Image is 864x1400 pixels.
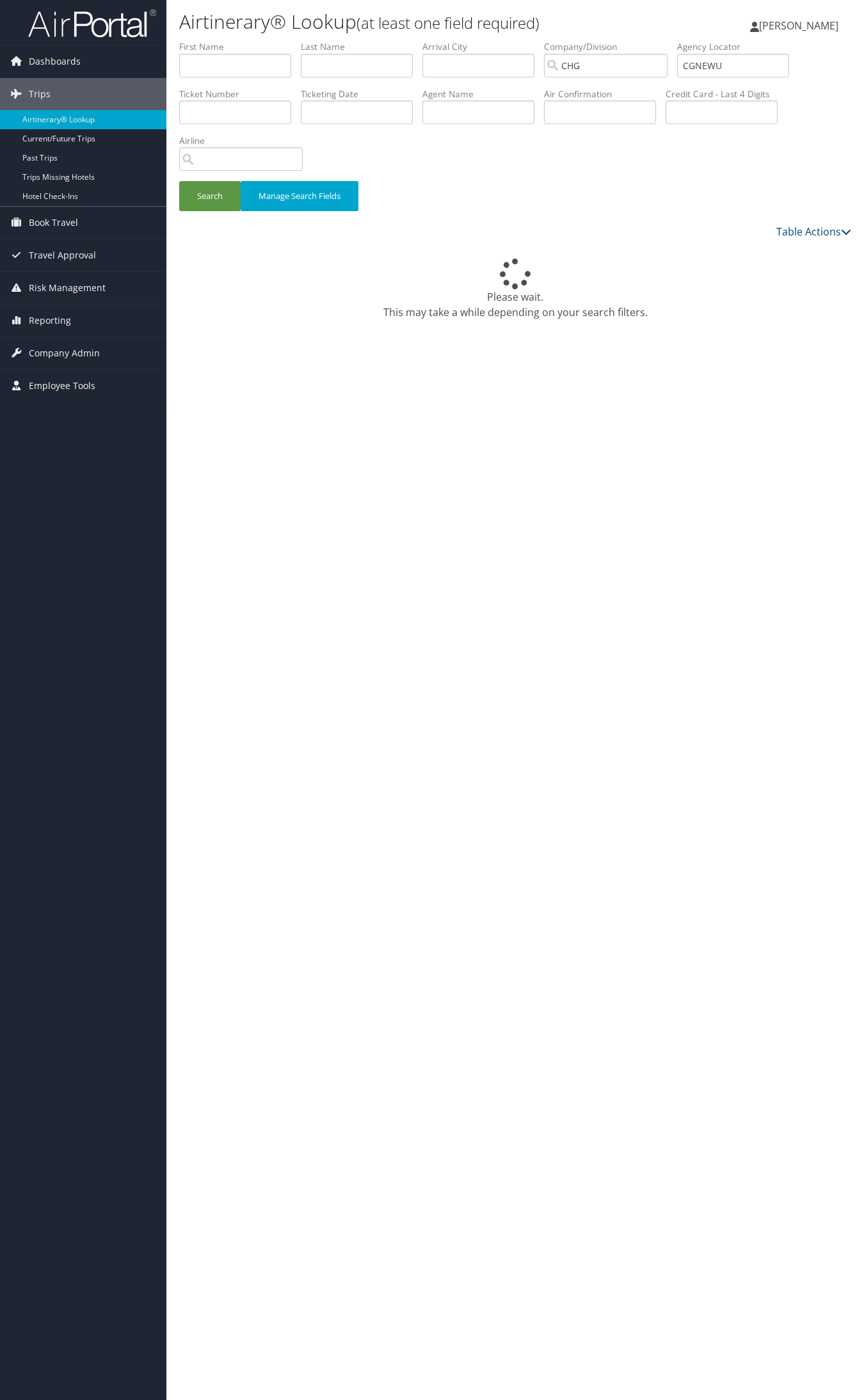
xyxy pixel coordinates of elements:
[759,19,838,33] span: [PERSON_NAME]
[750,6,851,45] a: [PERSON_NAME]
[422,88,544,100] label: Agent Name
[776,225,851,239] a: Table Actions
[29,370,95,402] span: Employee Tools
[179,8,627,35] h1: Airtinerary® Lookup
[29,272,106,304] span: Risk Management
[241,181,358,211] button: Manage Search Fields
[422,40,544,53] label: Arrival City
[29,337,100,369] span: Company Admin
[29,78,51,110] span: Trips
[544,40,677,53] label: Company/Division
[179,40,301,53] label: First Name
[666,88,787,100] label: Credit Card - Last 4 Digits
[677,40,799,53] label: Agency Locator
[29,305,71,337] span: Reporting
[544,88,666,100] label: Air Confirmation
[301,88,422,100] label: Ticketing Date
[301,40,422,53] label: Last Name
[29,207,78,239] span: Book Travel
[29,239,96,271] span: Travel Approval
[356,12,540,33] small: (at least one field required)
[179,259,851,320] div: Please wait. This may take a while depending on your search filters.
[29,45,81,77] span: Dashboards
[179,88,301,100] label: Ticket Number
[179,134,312,147] label: Airline
[179,181,241,211] button: Search
[28,8,156,38] img: airportal-logo.png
